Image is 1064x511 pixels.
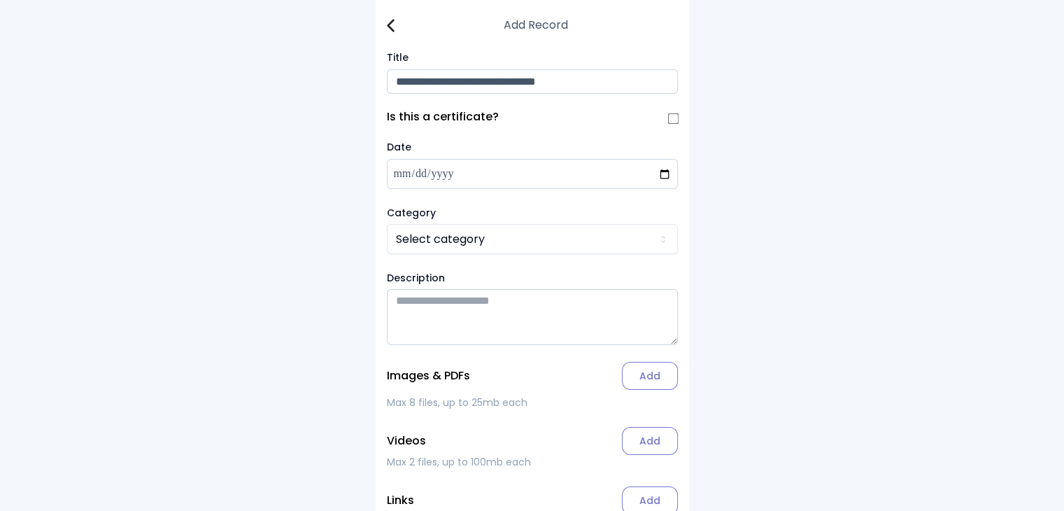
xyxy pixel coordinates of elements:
[622,427,678,455] label: Add
[387,206,678,220] label: Category
[387,50,678,65] label: Title
[504,17,568,34] h3: Add Record
[387,455,531,469] span: Max 2 files, up to 100mb each
[387,370,470,381] p: Images & PDFs
[387,495,414,506] p: Links
[387,111,499,122] label: Is this a certificate?
[387,395,527,409] span: Max 8 files, up to 25mb each
[387,271,678,285] label: Description
[622,362,678,390] label: Add
[387,435,426,447] p: Videos
[387,140,411,154] label: Date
